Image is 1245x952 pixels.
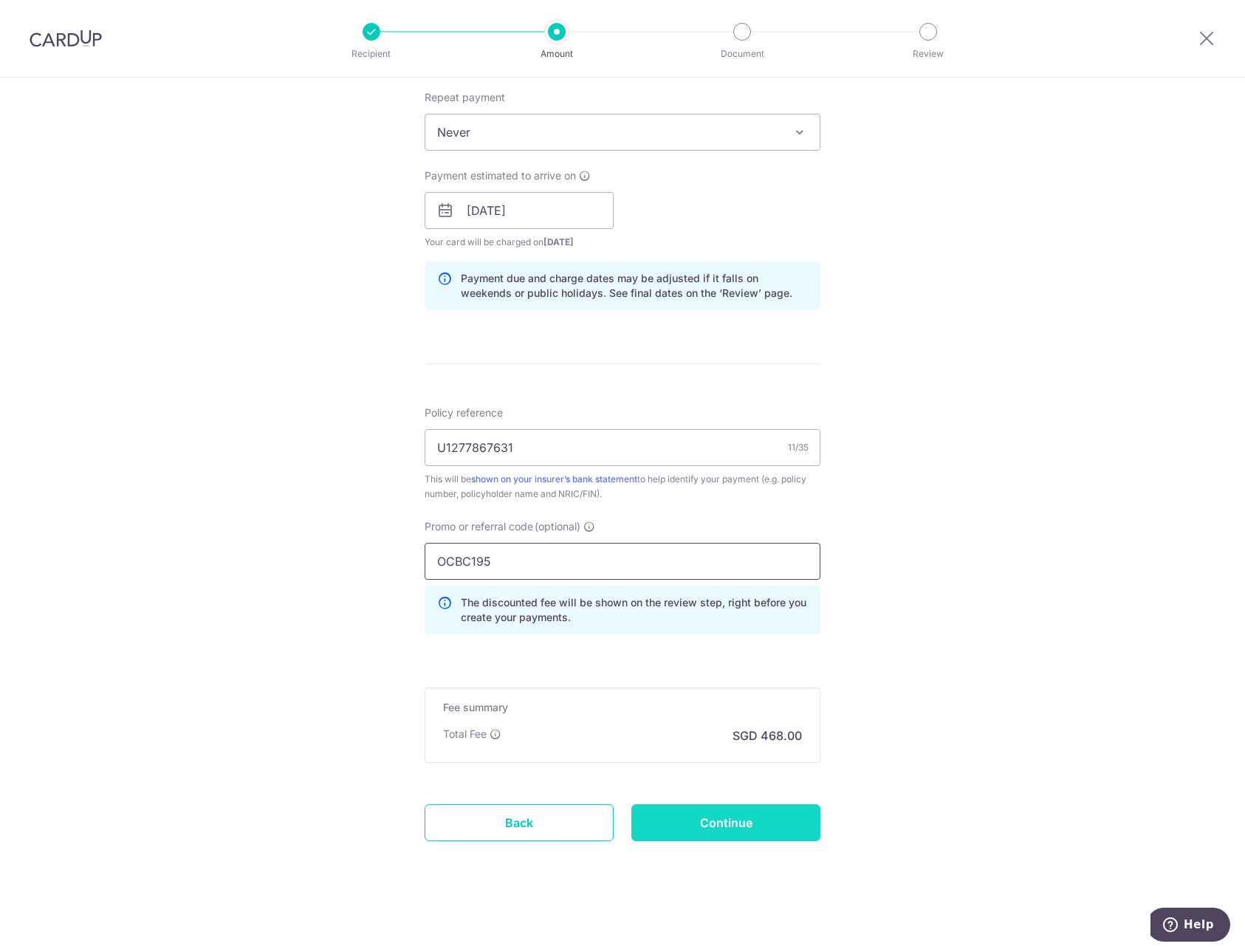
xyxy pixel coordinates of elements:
[443,727,487,742] p: Total Fee
[502,47,611,61] p: Amount
[543,236,574,247] span: [DATE]
[631,804,820,841] input: Continue
[733,727,802,744] p: SGD 468.00
[425,114,820,151] span: Never
[425,192,614,229] input: DD / MM / YYYY
[687,47,797,61] p: Document
[461,271,808,301] p: Payment due and charge dates may be adjusted if it falls on weekends or public holidays. See fina...
[443,700,802,715] h5: Fee summary
[535,519,580,534] span: (optional)
[425,235,614,250] span: Your card will be charged on
[317,47,426,61] p: Recipient
[30,30,102,47] img: CardUp
[471,473,637,484] a: shown on your insurer’s bank statement
[874,47,983,61] p: Review
[425,168,576,183] span: Payment estimated to arrive on
[425,114,820,150] span: Never
[788,440,809,455] div: 11/35
[425,405,503,420] label: Policy reference
[425,804,614,841] a: Back
[425,472,820,501] div: This will be to help identify your payment (e.g. policy number, policyholder name and NRIC/FIN).
[425,90,505,105] label: Repeat payment
[1150,908,1230,945] iframe: Opens a widget where you can find more information
[461,595,808,625] p: The discounted fee will be shown on the review step, right before you create your payments.
[425,519,533,534] span: Promo or referral code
